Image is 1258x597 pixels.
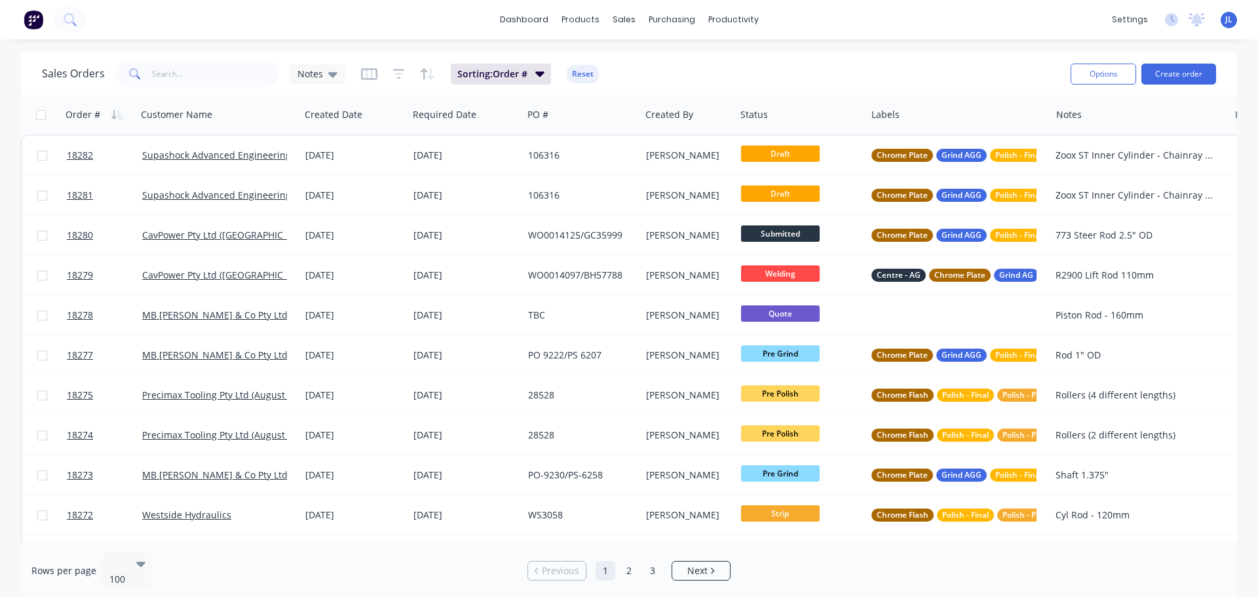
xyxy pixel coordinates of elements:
div: 106316 [528,149,630,162]
a: MB [PERSON_NAME] & Co Pty Ltd [142,469,288,481]
span: Notes [297,67,323,81]
a: Supashock Advanced Engineering - (Dynamic Engineering) [142,189,398,201]
div: Status [740,108,768,121]
button: Create order [1141,64,1216,85]
a: Previous page [528,564,586,577]
div: [PERSON_NAME] [646,149,727,162]
a: 18271 [67,535,142,575]
div: [DATE] [305,389,403,402]
div: [DATE] [305,429,403,442]
a: 18278 [67,296,142,335]
div: PO # [527,108,548,121]
span: Polish - Final [995,349,1042,362]
span: Polish - Final [942,509,989,522]
a: Westside Hydraulics [142,509,231,521]
div: settings [1105,10,1154,29]
div: [DATE] [413,309,518,322]
div: 28528 [528,429,630,442]
div: [PERSON_NAME] [646,189,727,202]
ul: Pagination [522,561,736,581]
div: [DATE] [413,149,518,162]
div: [DATE] [305,469,403,482]
div: WO0014125/GC35999 [528,229,630,242]
div: Zoox ST Inner Cylinder - Chainray Top [1056,149,1215,162]
span: 18280 [67,229,93,242]
span: Grind AGG [942,229,982,242]
div: Created By [645,108,693,121]
div: [DATE] [305,189,403,202]
a: 18277 [67,336,142,375]
a: 18281 [67,176,142,215]
span: 18278 [67,309,93,322]
h1: Sales Orders [42,67,105,80]
div: Required Date [413,108,476,121]
a: dashboard [493,10,555,29]
span: 18279 [67,269,93,282]
span: 18282 [67,149,93,162]
div: [DATE] [413,229,518,242]
div: [DATE] [305,149,403,162]
div: Zoox ST Inner Cylinder - Chainray Top [1056,189,1215,202]
span: Polish - Final [942,389,989,402]
span: Grind AGG [942,349,982,362]
div: Rollers (4 different lengths) [1056,389,1215,402]
a: CavPower Pty Ltd ([GEOGRAPHIC_DATA]) [142,269,315,281]
button: Reset [567,65,599,83]
div: 773 Steer Rod 2.5" OD [1056,229,1215,242]
span: Pre Polish [741,425,820,442]
button: Chrome PlateGrind AGGPolish - Final [871,149,1102,162]
div: PO 9222/PS 6207 [528,349,630,362]
span: Draft [741,145,820,162]
a: 18272 [67,495,142,535]
div: [PERSON_NAME] [646,469,727,482]
div: Created Date [305,108,362,121]
span: Rows per page [31,564,96,577]
a: 18282 [67,136,142,175]
div: [PERSON_NAME] [646,429,727,442]
a: CavPower Pty Ltd ([GEOGRAPHIC_DATA]) [142,229,315,241]
div: Piston Rod - 160mm [1056,309,1215,322]
div: purchasing [642,10,702,29]
button: Chrome PlateGrind AGGPolish - Final [871,349,1047,362]
div: 28528 [528,389,630,402]
div: Order # [66,108,100,121]
span: JL [1225,14,1232,26]
div: [DATE] [305,309,403,322]
span: Chrome Plate [877,149,928,162]
span: Polish - Final [995,469,1042,482]
div: Rod 1" OD [1056,349,1215,362]
input: Search... [152,61,280,87]
a: 18279 [67,256,142,295]
button: Chrome PlateGrind AGGPolish - Final [871,229,1047,242]
div: 106316 [528,189,630,202]
div: Labels [871,108,900,121]
a: MB [PERSON_NAME] & Co Pty Ltd [142,309,288,321]
a: 18280 [67,216,142,255]
img: Factory [24,10,43,29]
div: [DATE] [413,389,518,402]
span: Polish - Final [995,149,1042,162]
span: 18275 [67,389,93,402]
div: [DATE] [305,349,403,362]
button: Chrome PlateGrind AGGPolish - Final [871,469,1047,482]
button: Sorting:Order # [451,64,551,85]
div: WO0014097/BH57788 [528,269,630,282]
span: 18274 [67,429,93,442]
div: Notes [1056,108,1082,121]
a: Page 1 is your current page [596,561,615,581]
div: 100 [109,573,128,586]
button: Centre - AGChrome PlateGrind AG [871,269,1099,282]
button: Chrome FlashPolish - FinalPolish - Pre [871,389,1049,402]
div: [PERSON_NAME] [646,389,727,402]
span: Chrome Flash [877,389,928,402]
div: [DATE] [305,509,403,522]
div: WS3058 [528,509,630,522]
span: Polish - Final [995,189,1042,202]
span: Grind AGG [942,469,982,482]
span: Chrome Plate [877,349,928,362]
span: Centre - AG [877,269,921,282]
a: Page 2 [619,561,639,581]
div: [DATE] [305,269,403,282]
div: [PERSON_NAME] [646,229,727,242]
div: Customer Name [141,108,212,121]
